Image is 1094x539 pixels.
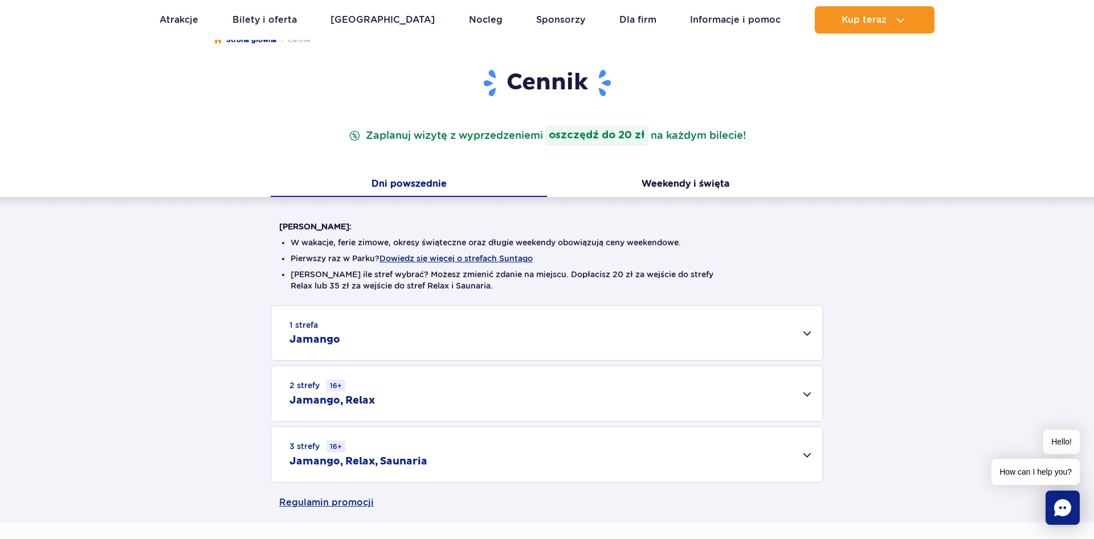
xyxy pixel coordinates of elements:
[619,6,656,34] a: Dla firm
[842,15,887,25] span: Kup teraz
[536,6,585,34] a: Sponsorzy
[232,6,297,34] a: Bilety i oferta
[346,125,748,146] p: Zaplanuj wizytę z wyprzedzeniem na każdym bilecie!
[547,173,823,197] button: Weekendy i święta
[1046,491,1080,525] div: Chat
[279,483,815,522] a: Regulamin promocji
[289,333,340,347] h2: Jamango
[690,6,781,34] a: Informacje i pomoc
[330,6,435,34] a: [GEOGRAPHIC_DATA]
[379,254,533,263] button: Dowiedz się więcej o strefach Suntago
[291,253,803,264] li: Pierwszy raz w Parku?
[326,380,345,392] small: 16+
[326,441,345,452] small: 16+
[289,455,427,468] h2: Jamango, Relax, Saunaria
[271,173,547,197] button: Dni powszednie
[545,125,648,146] strong: oszczędź do 20 zł
[289,394,375,408] h2: Jamango, Relax
[279,222,352,231] strong: [PERSON_NAME]:
[469,6,503,34] a: Nocleg
[815,6,934,34] button: Kup teraz
[160,6,198,34] a: Atrakcje
[289,319,318,331] small: 1 strefa
[991,459,1080,485] span: How can I help you?
[1043,430,1080,454] span: Hello!
[279,68,815,98] h1: Cennik
[291,269,803,291] li: [PERSON_NAME] ile stref wybrać? Możesz zmienić zdanie na miejscu. Dopłacisz 20 zł za wejście do s...
[291,237,803,248] li: W wakacje, ferie zimowe, okresy świąteczne oraz długie weekendy obowiązują ceny weekendowe.
[289,441,345,452] small: 3 strefy
[276,34,311,46] li: Cennik
[214,34,276,46] a: Strona główna
[289,380,345,392] small: 2 strefy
